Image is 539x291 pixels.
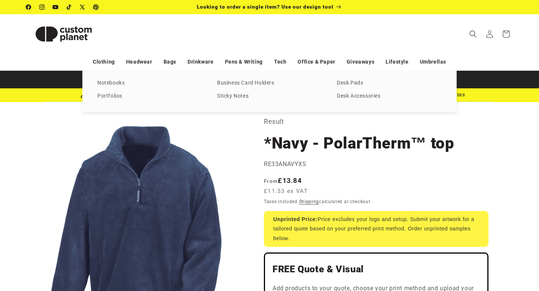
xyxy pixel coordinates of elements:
[264,116,488,128] p: Result
[164,55,176,68] a: Bags
[465,26,481,42] summary: Search
[264,178,278,184] span: From
[337,91,442,101] a: Desk Accessories
[217,78,322,88] a: Business Card Holders
[264,133,488,153] h1: *Navy - PolarTherm™ top
[26,17,101,51] img: Custom Planet
[97,91,202,101] a: Portfolios
[264,177,302,184] strong: £13.84
[264,211,488,247] div: Price excludes your logo and setup. Submit your artwork for a tailored quote based on your prefer...
[337,78,442,88] a: Desk Pads
[264,160,307,168] span: RE33ANAVYXS
[299,199,319,204] a: Shipping
[225,55,263,68] a: Pens & Writing
[24,14,104,53] a: Custom Planet
[264,198,488,205] div: Taxes included. calculated at checkout.
[347,55,374,68] a: Giveaways
[97,78,202,88] a: Notebooks
[298,55,335,68] a: Office & Paper
[386,55,408,68] a: Lifestyle
[217,91,322,101] a: Sticky Notes
[272,263,480,275] h2: FREE Quote & Visual
[126,55,152,68] a: Headwear
[188,55,213,68] a: Drinkware
[264,187,308,196] span: £11.53 ex VAT
[93,55,115,68] a: Clothing
[273,216,318,222] strong: Unprinted Price:
[274,55,286,68] a: Tech
[197,4,334,10] span: Looking to order a single item? Use our design tool
[420,55,446,68] a: Umbrellas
